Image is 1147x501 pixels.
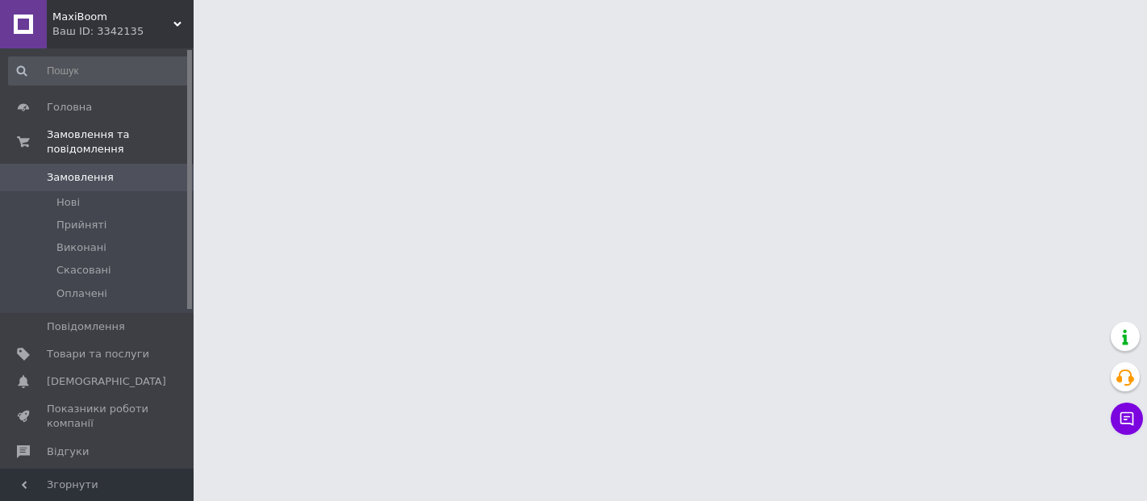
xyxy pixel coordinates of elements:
[56,263,111,278] span: Скасовані
[1111,403,1143,435] button: Чат з покупцем
[56,240,106,255] span: Виконані
[8,56,190,86] input: Пошук
[47,100,92,115] span: Головна
[47,445,89,459] span: Відгуки
[47,170,114,185] span: Замовлення
[47,319,125,334] span: Повідомлення
[56,195,80,210] span: Нові
[56,218,106,232] span: Прийняті
[52,24,194,39] div: Ваш ID: 3342135
[52,10,173,24] span: MaxiBoom
[56,286,107,301] span: Оплачені
[47,374,166,389] span: [DEMOGRAPHIC_DATA]
[47,127,194,157] span: Замовлення та повідомлення
[47,402,149,431] span: Показники роботи компанії
[47,347,149,361] span: Товари та послуги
